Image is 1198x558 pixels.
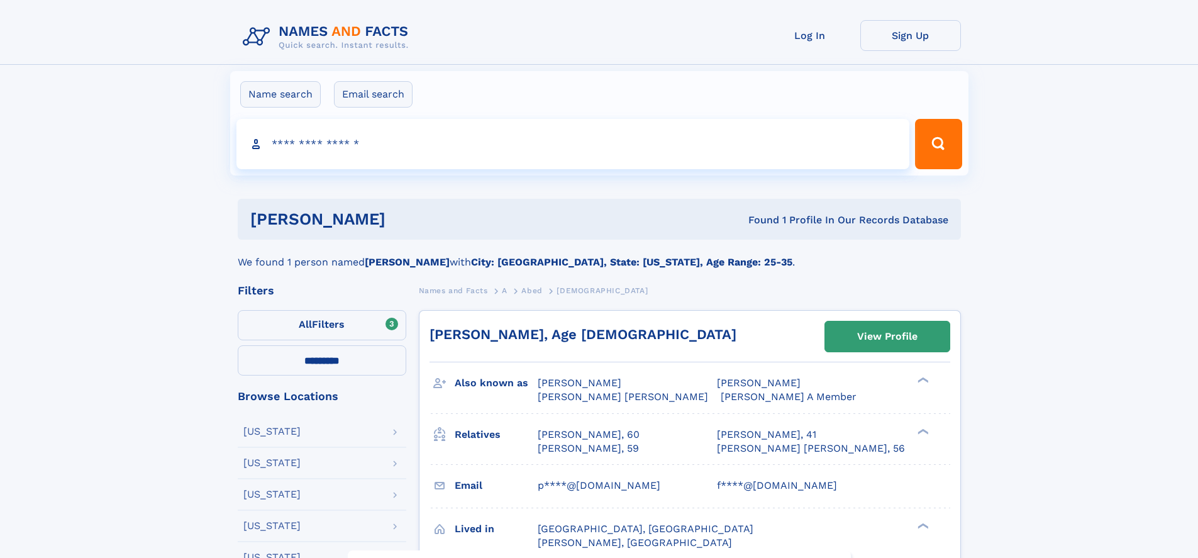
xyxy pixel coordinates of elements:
[521,282,542,298] a: Abed
[860,20,961,51] a: Sign Up
[717,442,905,455] a: [PERSON_NAME] [PERSON_NAME], 56
[538,442,639,455] a: [PERSON_NAME], 59
[538,428,640,442] a: [PERSON_NAME], 60
[914,427,929,435] div: ❯
[236,119,910,169] input: search input
[914,376,929,384] div: ❯
[243,458,301,468] div: [US_STATE]
[717,377,801,389] span: [PERSON_NAME]
[240,81,321,108] label: Name search
[502,282,507,298] a: A
[521,286,542,295] span: Abed
[238,391,406,402] div: Browse Locations
[243,489,301,499] div: [US_STATE]
[250,211,567,227] h1: [PERSON_NAME]
[502,286,507,295] span: A
[538,537,732,549] span: [PERSON_NAME], [GEOGRAPHIC_DATA]
[238,240,961,270] div: We found 1 person named with .
[455,424,538,445] h3: Relatives
[334,81,413,108] label: Email search
[825,321,950,352] a: View Profile
[538,523,753,535] span: [GEOGRAPHIC_DATA], [GEOGRAPHIC_DATA]
[243,521,301,531] div: [US_STATE]
[243,427,301,437] div: [US_STATE]
[455,475,538,496] h3: Email
[299,318,312,330] span: All
[471,256,792,268] b: City: [GEOGRAPHIC_DATA], State: [US_STATE], Age Range: 25-35
[915,119,962,169] button: Search Button
[419,282,488,298] a: Names and Facts
[914,522,929,530] div: ❯
[455,518,538,540] h3: Lived in
[365,256,450,268] b: [PERSON_NAME]
[760,20,860,51] a: Log In
[238,20,419,54] img: Logo Names and Facts
[721,391,857,403] span: [PERSON_NAME] A Member
[538,391,708,403] span: [PERSON_NAME] [PERSON_NAME]
[538,377,621,389] span: [PERSON_NAME]
[455,372,538,394] h3: Also known as
[430,326,736,342] a: [PERSON_NAME], Age [DEMOGRAPHIC_DATA]
[567,213,948,227] div: Found 1 Profile In Our Records Database
[717,428,816,442] a: [PERSON_NAME], 41
[857,322,918,351] div: View Profile
[238,285,406,296] div: Filters
[238,310,406,340] label: Filters
[557,286,648,295] span: [DEMOGRAPHIC_DATA]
